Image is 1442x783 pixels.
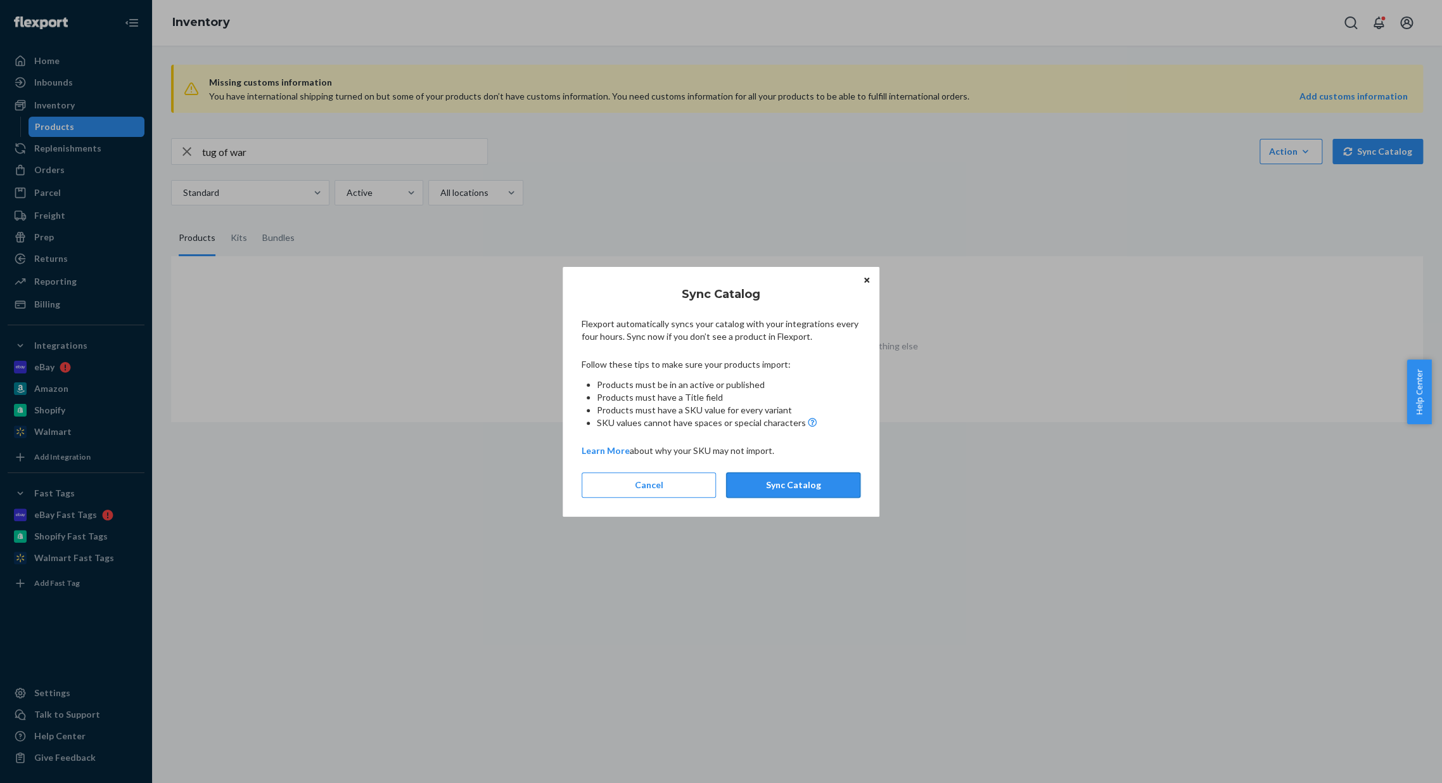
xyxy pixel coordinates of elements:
[597,392,723,403] span: Products must have a Title field
[597,379,765,390] span: Products must be in an active or published
[582,444,860,457] p: about why your SKU may not import.
[597,417,806,429] span: SKU values cannot have spaces or special characters
[582,472,716,498] button: Cancel
[582,445,630,456] a: Learn More
[582,358,860,371] p: Follow these tips to make sure your products import:
[726,472,860,498] button: Sync Catalog
[860,273,873,287] button: Close
[597,404,792,415] span: Products must have a SKU value for every variant
[582,318,860,343] p: Flexport automatically syncs your catalog with your integrations every four hours. Sync now if yo...
[582,286,860,302] h2: Sync Catalog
